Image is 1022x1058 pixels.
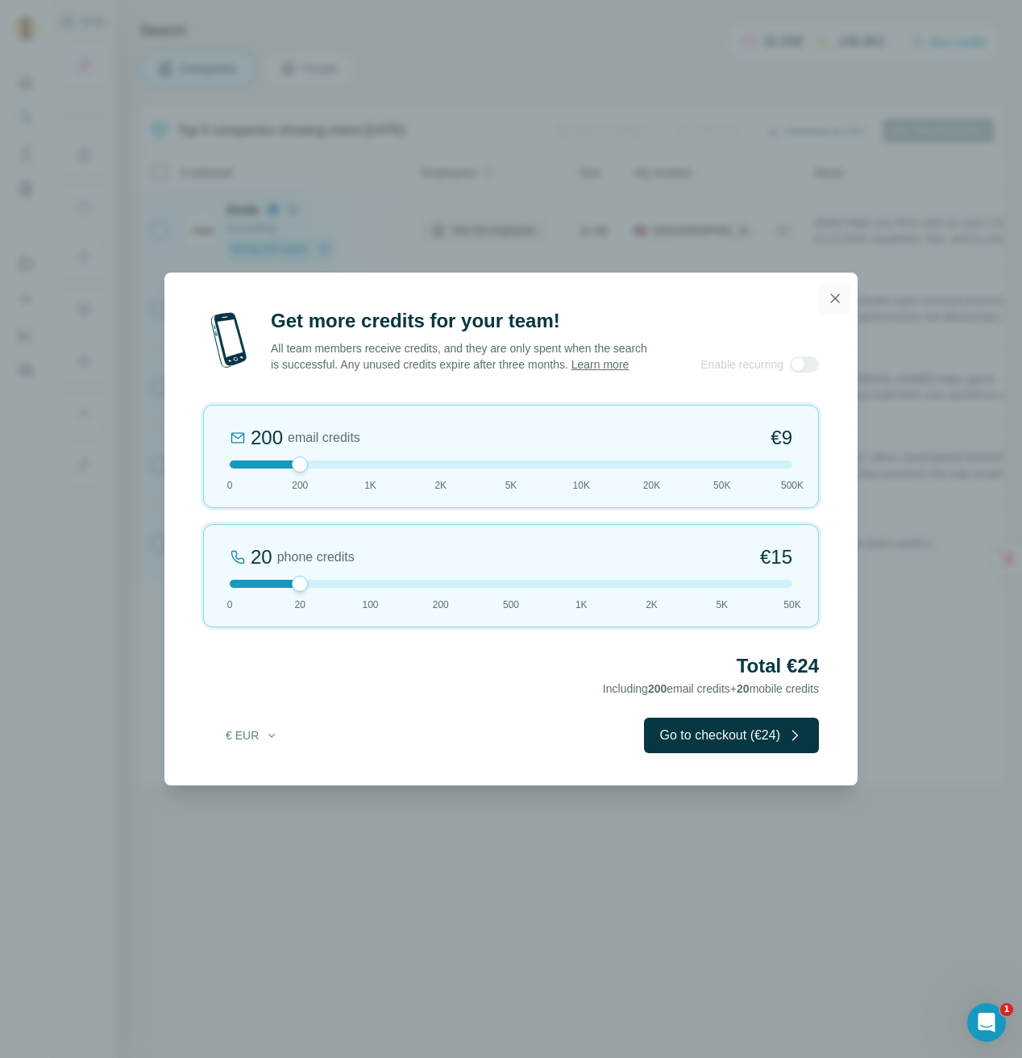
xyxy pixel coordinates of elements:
span: 20 [737,682,750,695]
span: phone credits [277,548,355,567]
span: 2K [646,598,658,612]
span: Including email credits + mobile credits [603,682,819,695]
span: 20K [643,478,660,493]
span: 2K [434,478,447,493]
h2: Total €24 [203,653,819,679]
p: All team members receive credits, and they are only spent when the search is successful. Any unus... [271,340,649,373]
span: 1K [575,598,588,612]
span: 20 [295,598,305,612]
span: 50K [783,598,800,612]
span: €9 [771,425,792,451]
span: email credits [288,428,360,448]
span: €15 [760,544,792,570]
div: 20 [251,544,272,570]
span: 0 [227,598,233,612]
span: 200 [292,478,308,493]
div: 200 [251,425,283,451]
span: 200 [433,598,449,612]
span: 500 [503,598,519,612]
button: € EUR [214,721,289,750]
span: 1 [1000,1003,1013,1016]
span: 10K [573,478,590,493]
img: mobile-phone [203,308,255,373]
span: 0 [227,478,233,493]
span: 5K [505,478,517,493]
span: Enable recurring [700,356,783,373]
span: 500K [781,478,804,493]
span: 200 [648,682,667,695]
a: Learn more [571,358,629,371]
span: 5K [716,598,728,612]
iframe: Intercom live chat [967,1003,1006,1042]
span: 100 [362,598,378,612]
button: Go to checkout (€24) [644,718,819,753]
span: 1K [364,478,376,493]
span: 50K [713,478,730,493]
